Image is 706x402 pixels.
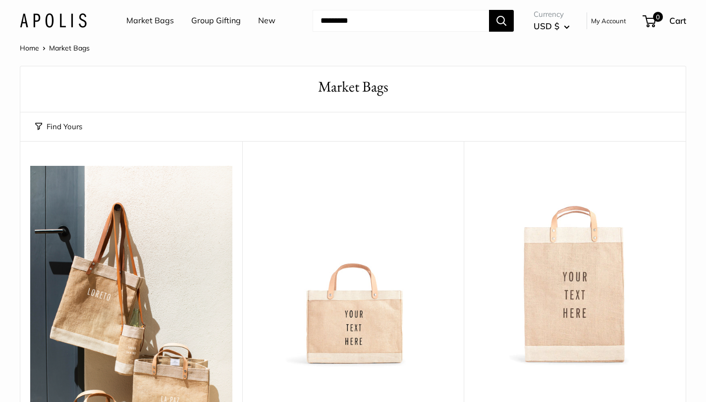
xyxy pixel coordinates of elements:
span: Cart [669,15,686,26]
span: USD $ [534,21,559,31]
a: Market Bags [126,13,174,28]
a: Petite Market Bag in Naturaldescription_Effortless style that elevates every moment [252,166,454,368]
button: USD $ [534,18,570,34]
img: Market Bag in Natural [474,166,676,368]
img: Petite Market Bag in Natural [252,166,454,368]
button: Find Yours [35,120,82,134]
a: Group Gifting [191,13,241,28]
a: Market Bag in NaturalMarket Bag in Natural [474,166,676,368]
a: Home [20,44,39,52]
span: Market Bags [49,44,90,52]
h1: Market Bags [35,76,671,98]
span: 0 [653,12,663,22]
nav: Breadcrumb [20,42,90,54]
span: Currency [534,7,570,21]
button: Search [489,10,514,32]
a: 0 Cart [644,13,686,29]
a: New [258,13,275,28]
input: Search... [313,10,489,32]
a: My Account [591,15,626,27]
img: Apolis [20,13,87,28]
